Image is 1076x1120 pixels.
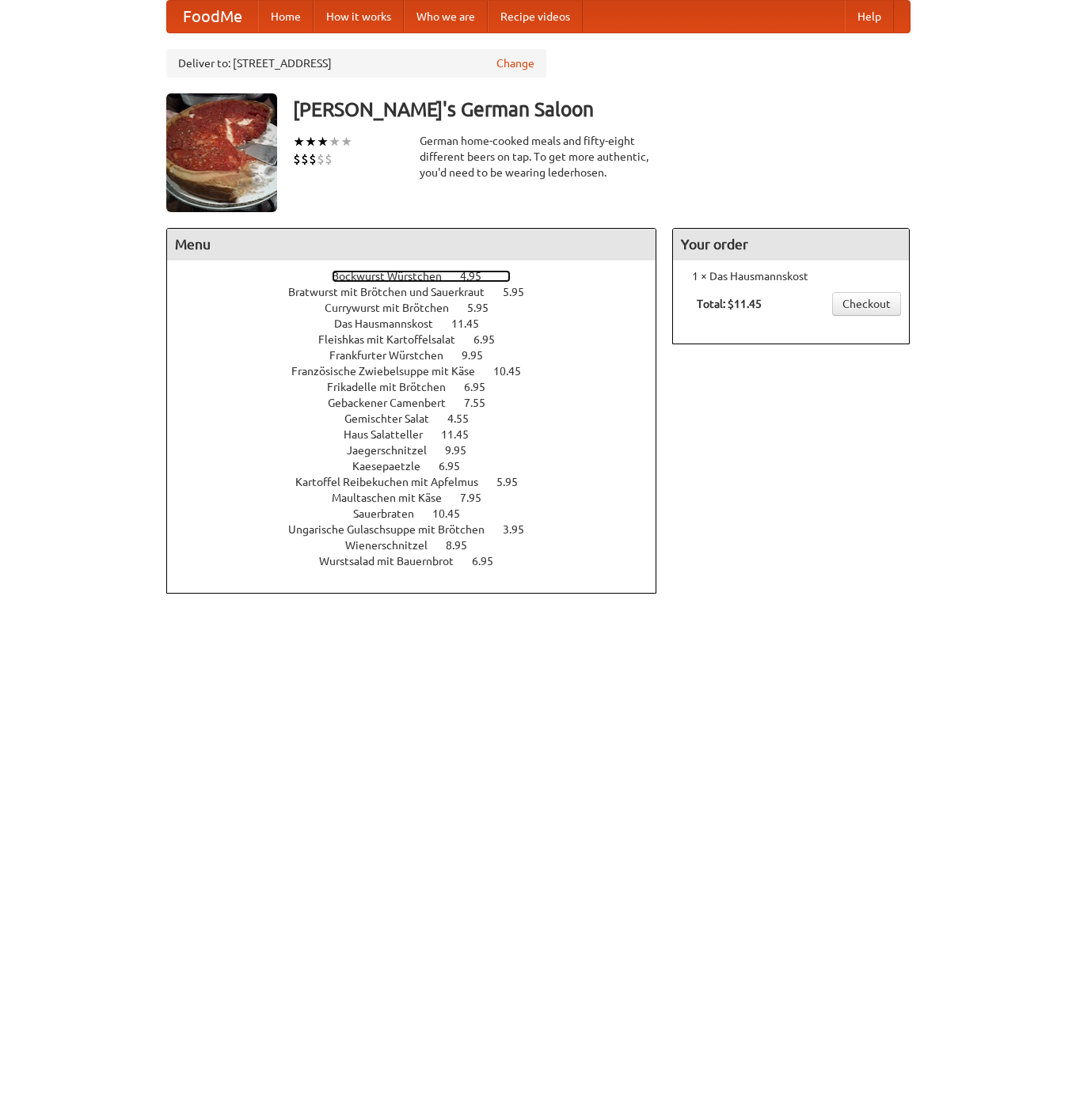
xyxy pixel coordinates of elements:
[295,476,547,488] a: Kartoffel Reibekuchen mit Apfelmus 5.95
[291,365,491,378] span: Französische Zwiebelsuppe mit Käse
[332,492,458,504] span: Maultaschen mit Käse
[445,444,482,457] span: 9.95
[353,507,489,520] a: Sauerbraten 10.45
[327,381,462,393] span: Frikadelle mit Brötchen
[293,150,301,168] li: $
[305,133,317,150] li: ★
[293,133,305,150] li: ★
[447,412,485,425] span: 4.55
[325,150,333,168] li: $
[404,1,488,32] a: Who we are
[673,229,909,260] h4: Your order
[344,412,498,425] a: Gemischter Salat 4.55
[352,460,436,473] span: Kaesepaetzle
[432,507,476,520] span: 10.45
[832,292,901,316] a: Checkout
[496,476,534,488] span: 5.95
[697,298,762,310] b: Total: $11.45
[451,317,495,330] span: 11.45
[325,302,518,314] a: Currywurst mit Brötchen 5.95
[301,150,309,168] li: $
[288,523,500,536] span: Ungarische Gulaschsuppe mit Brötchen
[334,317,508,330] a: Das Hausmannskost 11.45
[329,349,459,362] span: Frankfurter Würstchen
[327,381,515,393] a: Frikadelle mit Brötchen 6.95
[314,1,404,32] a: How it works
[293,93,911,125] h3: [PERSON_NAME]'s German Saloon
[460,492,497,504] span: 7.95
[446,539,483,552] span: 8.95
[496,55,534,71] a: Change
[344,428,439,441] span: Haus Salatteller
[493,365,537,378] span: 10.45
[328,397,462,409] span: Gebackener Camenbert
[467,302,504,314] span: 5.95
[345,539,496,552] a: Wienerschnitzel 8.95
[288,523,553,536] a: Ungarische Gulaschsuppe mit Brötchen 3.95
[309,150,317,168] li: $
[328,397,515,409] a: Gebackener Camenbert 7.55
[166,49,546,78] div: Deliver to: [STREET_ADDRESS]
[340,133,352,150] li: ★
[472,555,509,568] span: 6.95
[167,1,258,32] a: FoodMe
[288,286,500,298] span: Bratwurst mit Brötchen und Sauerkraut
[319,555,523,568] a: Wurstsalad mit Bauernbrot 6.95
[464,397,501,409] span: 7.55
[344,428,498,441] a: Haus Salatteller 11.45
[291,365,550,378] a: Französische Zwiebelsuppe mit Käse 10.45
[332,492,511,504] a: Maultaschen mit Käse 7.95
[473,333,511,346] span: 6.95
[439,460,476,473] span: 6.95
[295,476,494,488] span: Kartoffel Reibekuchen mit Apfelmus
[317,133,329,150] li: ★
[167,229,656,260] h4: Menu
[347,444,443,457] span: Jaegerschnitzel
[347,444,496,457] a: Jaegerschnitzel 9.95
[503,523,540,536] span: 3.95
[166,93,277,212] img: angular.jpg
[319,555,470,568] span: Wurstsalad mit Bauernbrot
[420,133,657,180] div: German home-cooked meals and fifty-eight different beers on tap. To get more authentic, you'd nee...
[317,150,325,168] li: $
[462,349,499,362] span: 9.95
[352,460,489,473] a: Kaesepaetzle 6.95
[325,302,465,314] span: Currywurst mit Brötchen
[464,381,501,393] span: 6.95
[344,412,445,425] span: Gemischter Salat
[345,539,443,552] span: Wienerschnitzel
[460,270,497,283] span: 4.95
[258,1,314,32] a: Home
[503,286,540,298] span: 5.95
[332,270,511,283] a: Bockwurst Würstchen 4.95
[318,333,524,346] a: Fleishkas mit Kartoffelsalat 6.95
[441,428,485,441] span: 11.45
[681,268,901,284] li: 1 × Das Hausmannskost
[329,349,512,362] a: Frankfurter Würstchen 9.95
[329,133,340,150] li: ★
[318,333,471,346] span: Fleishkas mit Kartoffelsalat
[288,286,553,298] a: Bratwurst mit Brötchen und Sauerkraut 5.95
[332,270,458,283] span: Bockwurst Würstchen
[334,317,449,330] span: Das Hausmannskost
[845,1,894,32] a: Help
[488,1,583,32] a: Recipe videos
[353,507,430,520] span: Sauerbraten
